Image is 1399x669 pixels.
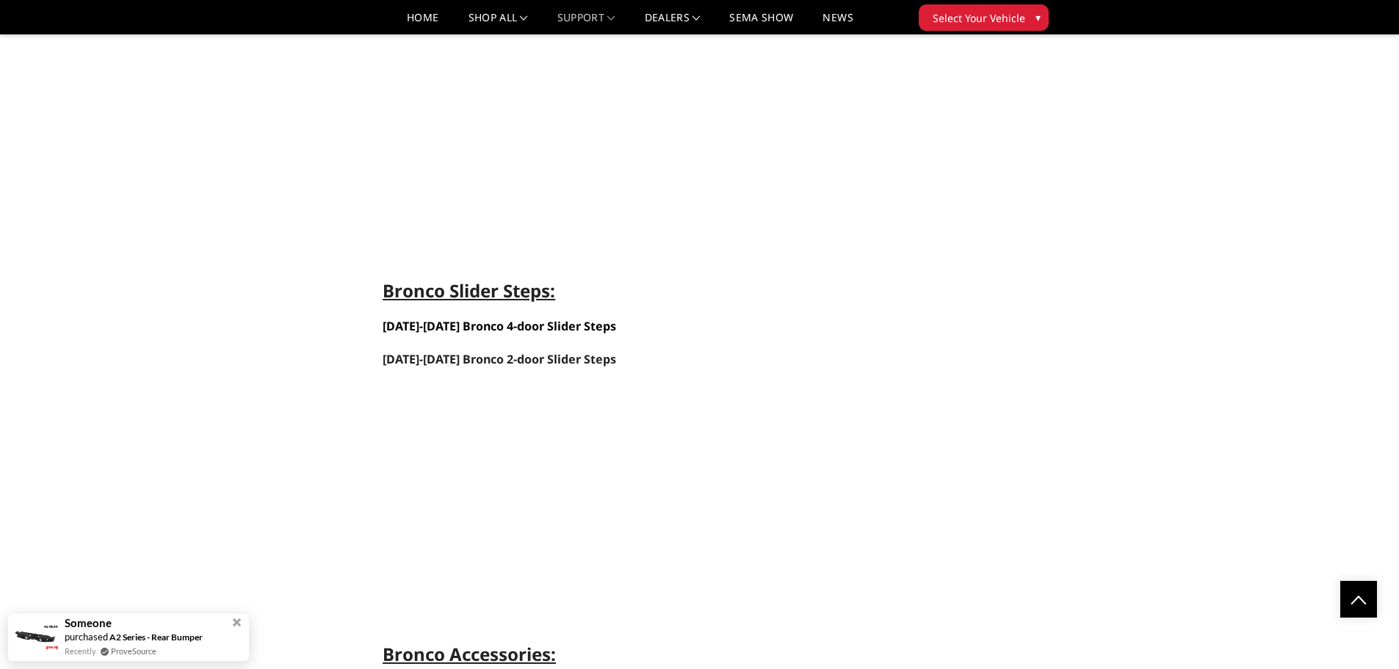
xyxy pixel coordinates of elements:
span: Recently [65,645,96,657]
span: purchased [65,631,108,643]
a: shop all [469,12,528,34]
a: [DATE]-[DATE] Bronco 4-door Slider Steps [383,318,616,334]
a: [DATE]-[DATE] Bronco 2-door Slider Steps [383,351,616,367]
strong: Bronco Slider Steps: [383,278,555,303]
a: Support [557,12,615,34]
span: Select Your Vehicle [933,10,1025,26]
a: Click to Top [1340,581,1377,618]
a: Dealers [645,12,701,34]
span: Someone [65,617,112,629]
strong: Bronco Accessories: [383,642,556,666]
a: SEMA Show [729,12,793,34]
span: ▾ [1035,10,1041,25]
img: provesource social proof notification image [12,623,59,651]
a: A2 Series - Rear Bumper [109,632,203,643]
a: News [823,12,853,34]
iframe: Chat Widget [1326,599,1399,669]
button: Select Your Vehicle [919,4,1049,31]
a: Home [407,12,438,34]
a: ProveSource [111,645,156,657]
